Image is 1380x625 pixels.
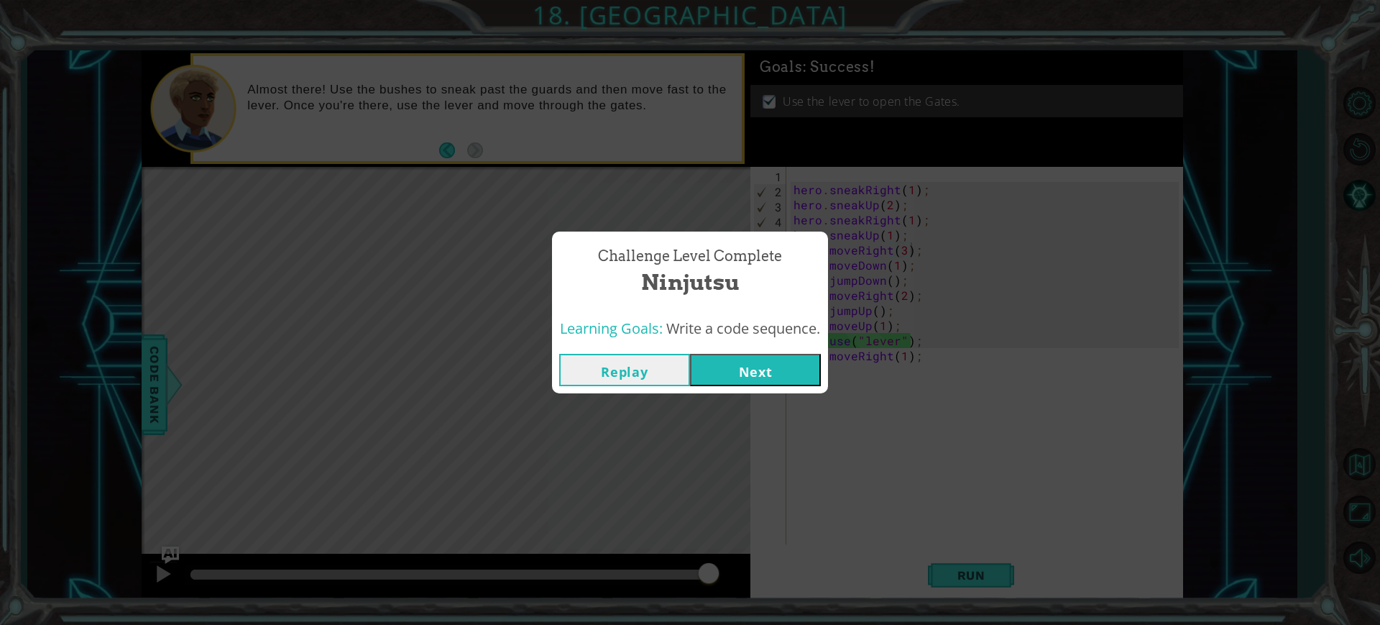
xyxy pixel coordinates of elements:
span: Learning Goals: [560,319,663,338]
span: Ninjutsu [641,267,740,298]
button: Replay [559,354,690,386]
span: Challenge Level Complete [598,246,782,267]
button: Next [690,354,821,386]
span: Write a code sequence. [666,319,820,338]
